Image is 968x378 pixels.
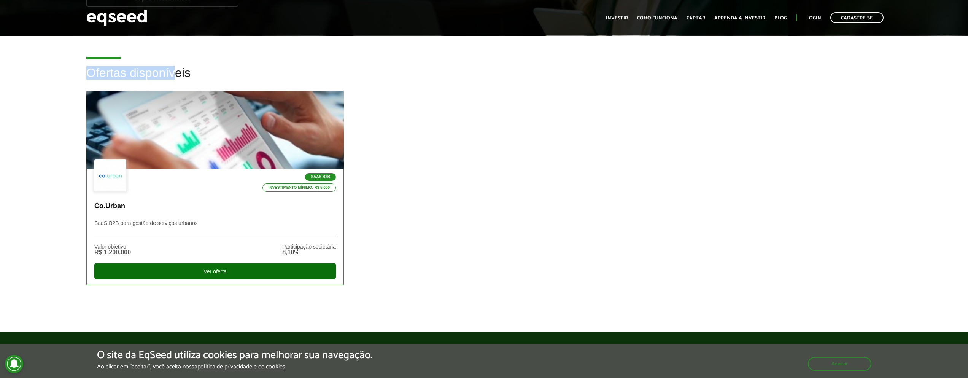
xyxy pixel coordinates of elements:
[637,16,677,21] a: Como funciona
[687,16,705,21] a: Captar
[197,364,285,370] a: política de privacidade e de cookies
[97,349,372,361] h5: O site da EqSeed utiliza cookies para melhorar sua navegação.
[808,357,871,371] button: Aceitar
[282,244,336,249] div: Participação societária
[606,16,628,21] a: Investir
[830,12,884,23] a: Cadastre-se
[305,173,336,181] p: SaaS B2B
[94,202,336,211] p: Co.Urban
[262,183,336,192] p: Investimento mínimo: R$ 5.000
[94,220,336,236] p: SaaS B2B para gestão de serviços urbanos
[86,66,882,91] h2: Ofertas disponíveis
[806,16,821,21] a: Login
[86,91,344,285] a: SaaS B2B Investimento mínimo: R$ 5.000 Co.Urban SaaS B2B para gestão de serviços urbanos Valor ob...
[774,16,787,21] a: Blog
[94,244,131,249] div: Valor objetivo
[97,363,372,370] p: Ao clicar em "aceitar", você aceita nossa .
[86,8,147,28] img: EqSeed
[282,249,336,255] div: 8,10%
[714,16,765,21] a: Aprenda a investir
[94,249,131,255] div: R$ 1.200.000
[94,263,336,279] div: Ver oferta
